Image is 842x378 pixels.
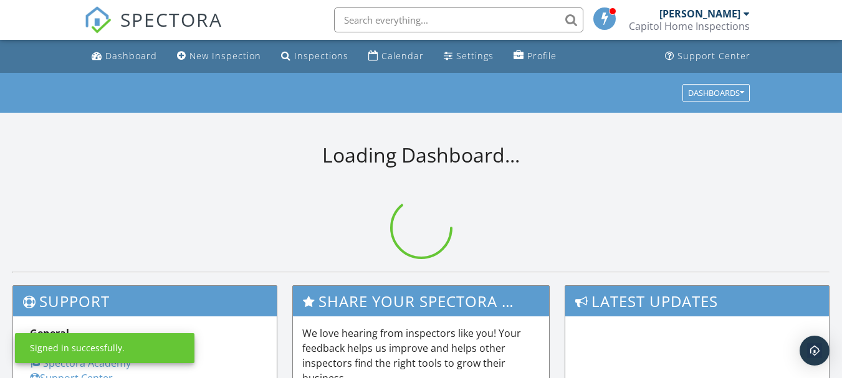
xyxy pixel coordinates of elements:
[456,50,494,62] div: Settings
[682,84,750,102] button: Dashboards
[688,88,744,97] div: Dashboards
[120,6,222,32] span: SPECTORA
[30,356,131,370] a: Spectora Academy
[439,45,499,68] a: Settings
[363,45,429,68] a: Calendar
[677,50,750,62] div: Support Center
[294,50,348,62] div: Inspections
[87,45,162,68] a: Dashboard
[660,45,755,68] a: Support Center
[30,342,125,354] div: Signed in successfully.
[30,326,69,340] strong: General
[527,50,557,62] div: Profile
[84,6,112,34] img: The Best Home Inspection Software - Spectora
[381,50,424,62] div: Calendar
[509,45,562,68] a: Profile
[629,20,750,32] div: Capitol Home Inspections
[293,286,549,316] h3: Share Your Spectora Experience
[800,336,830,366] div: Open Intercom Messenger
[334,7,583,32] input: Search everything...
[105,50,157,62] div: Dashboard
[276,45,353,68] a: Inspections
[13,286,277,316] h3: Support
[565,286,829,316] h3: Latest Updates
[189,50,261,62] div: New Inspection
[172,45,266,68] a: New Inspection
[84,17,222,43] a: SPECTORA
[659,7,740,20] div: [PERSON_NAME]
